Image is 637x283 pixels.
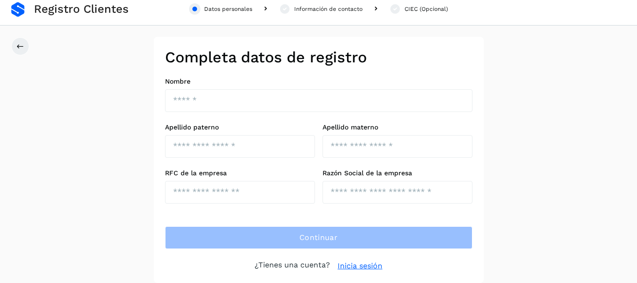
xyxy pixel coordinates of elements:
[255,260,330,272] p: ¿Tienes una cuenta?
[299,232,338,243] span: Continuar
[34,2,129,16] span: Registro Clientes
[165,169,315,177] label: RFC de la empresa
[405,5,448,13] div: CIEC (Opcional)
[204,5,252,13] div: Datos personales
[165,123,315,131] label: Apellido paterno
[323,169,472,177] label: Razón Social de la empresa
[165,48,472,66] h2: Completa datos de registro
[294,5,363,13] div: Información de contacto
[165,77,472,86] label: Nombre
[165,226,472,249] button: Continuar
[323,123,472,131] label: Apellido materno
[338,260,382,272] a: Inicia sesión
